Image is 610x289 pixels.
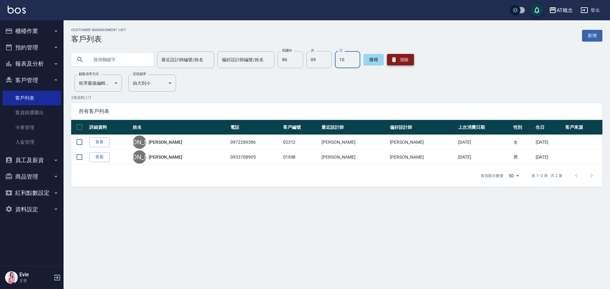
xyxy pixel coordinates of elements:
[534,135,564,150] td: [DATE]
[3,120,61,135] a: 卡券管理
[281,120,320,135] th: 客戶編號
[282,48,292,53] label: 民國年
[557,6,573,14] div: AT概念
[5,271,18,284] img: Person
[8,6,26,14] img: Logo
[339,48,342,53] label: 日
[363,54,384,65] button: 搜尋
[512,150,534,165] td: 男
[457,135,512,150] td: [DATE]
[281,150,320,165] td: 01698
[3,168,61,185] button: 商品管理
[89,152,110,162] a: 查看
[311,48,314,53] label: 月
[3,91,61,105] a: 客戶列表
[457,150,512,165] td: [DATE]
[3,39,61,56] button: 預約管理
[534,120,564,135] th: 生日
[133,135,146,149] div: [PERSON_NAME]
[320,120,388,135] th: 最近設計師
[89,137,110,147] a: 查看
[506,167,521,184] div: 50
[3,23,61,39] button: 櫃檯作業
[512,120,534,135] th: 性別
[149,154,182,160] a: [PERSON_NAME]
[3,152,61,168] button: 員工及薪資
[481,173,504,179] p: 每頁顯示數量
[71,28,126,32] h2: Customer Management List
[281,135,320,150] td: 02312
[3,185,61,201] button: 紅利點數設定
[19,278,52,284] p: 主管
[3,201,61,218] button: 資料設定
[546,4,575,17] button: AT概念
[3,135,61,149] a: 入金管理
[133,150,146,164] div: [PERSON_NAME]
[128,75,176,92] div: 由大到小
[19,272,52,278] h5: Evie
[88,120,131,135] th: 詳細資料
[387,54,414,65] button: 清除
[320,135,388,150] td: [PERSON_NAME]
[74,75,122,92] div: 依序最後編輯時間
[3,105,61,120] a: 客資篩選匯出
[229,120,281,135] th: 電話
[229,135,281,150] td: 0972289386
[388,150,457,165] td: [PERSON_NAME]
[71,35,126,43] h3: 客戶列表
[3,56,61,72] button: 報表及分析
[229,150,281,165] td: 0933708905
[149,139,182,145] a: [PERSON_NAME]
[3,72,61,89] button: 客戶管理
[388,135,457,150] td: [PERSON_NAME]
[133,72,146,76] label: 呈現順序
[320,150,388,165] td: [PERSON_NAME]
[531,4,543,16] button: save
[512,135,534,150] td: 女
[388,120,457,135] th: 偏好設計師
[457,120,512,135] th: 上次消費日期
[532,173,562,179] p: 第 1–2 筆 共 2 筆
[131,120,229,135] th: 姓名
[79,72,99,76] label: 顧客排序方式
[79,108,595,115] span: 所有客戶列表
[89,51,149,68] input: 搜尋關鍵字
[582,30,602,42] a: 新增
[534,150,564,165] td: [DATE]
[564,120,602,135] th: 客戶來源
[71,95,602,101] p: 2 筆資料, 1 / 1
[578,4,602,16] button: 登出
